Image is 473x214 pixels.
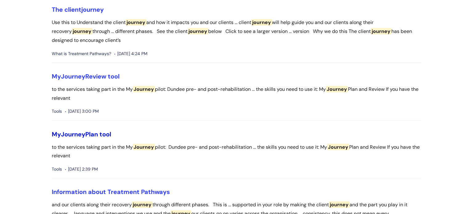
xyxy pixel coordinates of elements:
span: journey [251,19,272,26]
span: journey [72,28,92,34]
span: Journey [133,144,155,150]
span: journey [371,28,391,34]
span: Journey [326,86,348,92]
span: What is Treatment Pathways? [52,50,111,58]
p: to the services taking part in the My pilot: Dundee pre- and post-rehabilitation ... the skills y... [52,143,421,161]
a: Information about Treatment Pathways [52,188,170,196]
a: MyJourneyReview tool [52,72,119,80]
span: [DATE] 4:24 PM [114,50,148,58]
span: journey [81,6,104,14]
span: journey [126,19,146,26]
span: journey [329,201,350,208]
span: journey [188,28,208,34]
a: MyJourneyPlan tool [52,130,111,138]
span: Tools [52,165,62,173]
span: [DATE] 3:00 PM [65,107,99,115]
p: to the services taking part in the My pilot: Dundee pre- and post-rehabilitation ... the skills y... [52,85,421,103]
a: The clientjourney [52,6,104,14]
span: [DATE] 2:39 PM [65,165,98,173]
span: Tools [52,107,62,115]
span: Journey [327,144,349,150]
p: Use this to Understand the client and how it impacts you and our clients ... client will help gui... [52,18,421,45]
span: Journey [133,86,155,92]
span: Journey [61,72,85,80]
span: journey [132,201,152,208]
span: Journey [61,130,85,138]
